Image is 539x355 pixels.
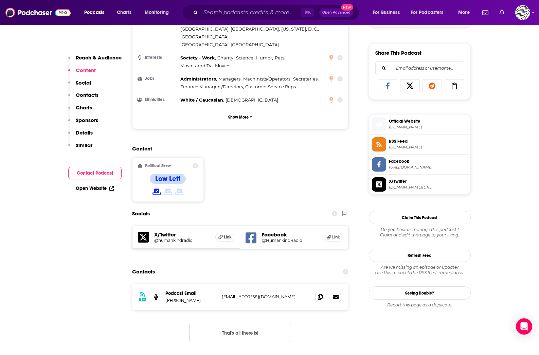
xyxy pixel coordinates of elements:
span: Charity [217,55,233,60]
span: , [218,75,241,83]
span: Movies and Tv - Movies [180,63,230,68]
span: Machinists/Operators [243,76,290,82]
button: open menu [453,7,478,18]
img: User Profile [515,5,530,20]
span: , [293,75,319,83]
p: Similar [76,142,92,148]
button: Social [68,79,91,92]
button: Show profile menu [515,5,530,20]
span: [GEOGRAPHIC_DATA], [GEOGRAPHIC_DATA] [180,26,279,32]
button: Reach & Audience [68,54,122,67]
p: Charts [76,104,92,111]
span: Humor [256,55,272,60]
span: [GEOGRAPHIC_DATA], [GEOGRAPHIC_DATA] [180,42,279,47]
a: @humankindradio [154,238,210,243]
a: Show notifications dropdown [480,7,491,18]
span: More [458,8,470,17]
span: Link [332,234,340,240]
span: Do you host or manage this podcast? [369,227,471,232]
span: Open Advanced [322,11,351,14]
h5: X/Twitter [154,231,210,238]
span: Society - Work [180,55,215,60]
p: Show More [228,115,249,120]
h5: @HumankindRadio [262,238,318,243]
h2: Socials [132,207,150,220]
img: Podchaser - Follow, Share and Rate Podcasts [5,6,71,19]
button: open menu [407,7,453,18]
p: [PERSON_NAME] [165,298,216,303]
span: , [180,75,217,83]
span: Facebook [389,158,468,164]
input: Search podcasts, credits, & more... [201,7,301,18]
span: , [180,25,280,33]
div: Are we missing an episode or update? Use this to check the RSS feed immediately. [369,265,471,276]
a: Share on Facebook [378,79,398,92]
a: Link [324,233,343,242]
span: , [281,25,319,33]
span: humanmedia.org [389,125,468,130]
span: , [180,83,244,91]
button: Sponsors [68,117,98,129]
button: Nothing here. [189,324,291,342]
h3: Interests [138,55,178,60]
span: RSS Feed [389,138,468,144]
button: open menu [368,7,408,18]
h2: Content [132,145,343,152]
h3: Ethnicities [138,97,178,102]
button: Contacts [68,92,98,104]
span: Pets [275,55,284,60]
a: Copy Link [445,79,464,92]
button: Charts [68,104,92,117]
p: [EMAIL_ADDRESS][DOMAIN_NAME] [222,294,310,300]
span: , [217,54,234,62]
a: Facebook[URL][DOMAIN_NAME] [372,157,468,172]
span: , [275,54,285,62]
span: Finance Managers/Directors [180,84,243,89]
div: Open Intercom Messenger [516,318,532,335]
a: Share on X/Twitter [400,79,420,92]
a: Charts [112,7,136,18]
p: Sponsors [76,117,98,123]
a: Seeing Double? [369,286,471,300]
h4: Low Left [155,175,180,183]
h5: Facebook [262,231,318,238]
a: X/Twitter[DOMAIN_NAME][URL] [372,177,468,192]
p: Reach & Audience [76,54,122,61]
span: ⌘ K [301,8,314,17]
button: Refresh Feed [369,249,471,262]
a: Official Website[DOMAIN_NAME] [372,117,468,131]
span: Administrators [180,76,216,82]
span: Monitoring [145,8,169,17]
div: Claim and edit this page to your liking. [369,227,471,238]
h2: Contacts [132,265,155,278]
span: X/Twitter [389,178,468,184]
div: Search followers [375,61,464,75]
span: Science [236,55,253,60]
button: Contact Podcast [68,167,122,179]
button: Open AdvancedNew [319,8,354,17]
span: Logged in as OriginalStrategies [515,5,530,20]
span: twitter.com/humankindradio [389,185,468,190]
button: Details [68,129,93,142]
p: Content [76,67,96,73]
button: Show More [138,111,343,123]
span: , [180,54,216,62]
span: For Business [373,8,400,17]
span: New [341,4,353,11]
h3: RSS [139,297,146,302]
div: Search podcasts, credits, & more... [188,5,366,20]
span: humankindpodcast.org [389,145,468,150]
span: Podcasts [84,8,104,17]
button: Similar [68,142,92,155]
span: Secretaries [293,76,318,82]
span: Managers [218,76,240,82]
span: Link [224,234,232,240]
a: Open Website [76,185,114,191]
h3: Share This Podcast [375,50,421,56]
a: Link [215,233,234,242]
span: [GEOGRAPHIC_DATA] [180,34,229,39]
span: , [243,75,291,83]
span: Official Website [389,118,468,124]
